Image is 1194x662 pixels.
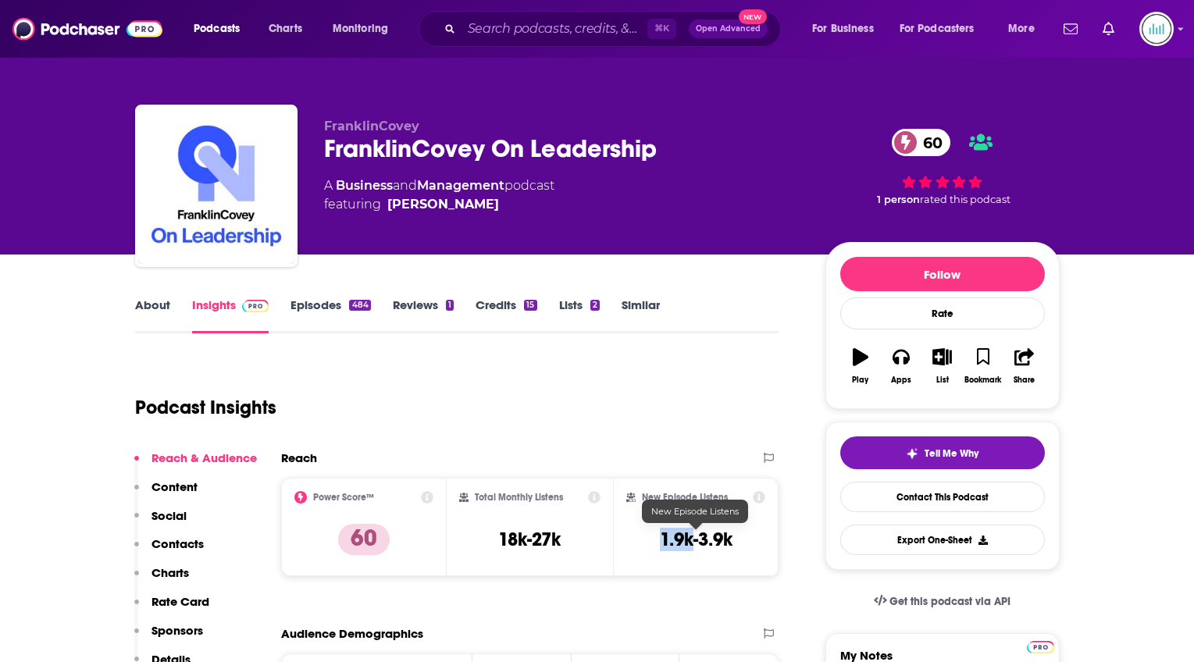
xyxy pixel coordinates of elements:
[151,623,203,638] p: Sponsors
[192,297,269,333] a: InsightsPodchaser Pro
[324,195,554,214] span: featuring
[290,297,370,333] a: Episodes484
[134,536,204,565] button: Contacts
[524,300,536,311] div: 15
[135,396,276,419] h1: Podcast Insights
[921,338,962,394] button: List
[151,450,257,465] p: Reach & Audience
[825,119,1060,215] div: 60 1 personrated this podcast
[647,19,676,39] span: ⌘ K
[900,18,975,40] span: For Podcasters
[1139,12,1174,46] span: Logged in as podglomerate
[840,338,881,394] button: Play
[151,594,209,609] p: Rate Card
[559,297,600,333] a: Lists2
[134,623,203,652] button: Sponsors
[840,257,1045,291] button: Follow
[151,508,187,523] p: Social
[183,16,260,41] button: open menu
[281,450,317,465] h2: Reach
[134,450,257,479] button: Reach & Audience
[801,16,893,41] button: open menu
[135,297,170,333] a: About
[151,479,198,494] p: Content
[1096,16,1121,42] a: Show notifications dropdown
[891,375,911,385] div: Apps
[840,436,1045,469] button: tell me why sparkleTell Me Why
[134,479,198,508] button: Content
[963,338,1003,394] button: Bookmark
[393,297,454,333] a: Reviews1
[997,16,1054,41] button: open menu
[892,129,950,156] a: 60
[840,297,1045,329] div: Rate
[889,16,997,41] button: open menu
[1003,338,1044,394] button: Share
[907,129,950,156] span: 60
[475,492,563,503] h2: Total Monthly Listens
[333,18,388,40] span: Monitoring
[1139,12,1174,46] button: Show profile menu
[642,492,728,503] h2: New Episode Listens
[590,300,600,311] div: 2
[1008,18,1035,40] span: More
[689,20,768,38] button: Open AdvancedNew
[660,528,732,551] h3: 1.9k-3.9k
[840,482,1045,512] a: Contact This Podcast
[336,178,393,193] a: Business
[1139,12,1174,46] img: User Profile
[861,582,1024,621] a: Get this podcast via API
[889,595,1010,608] span: Get this podcast via API
[151,565,189,580] p: Charts
[281,626,423,641] h2: Audience Demographics
[877,194,920,205] span: 1 person
[622,297,660,333] a: Similar
[852,375,868,385] div: Play
[258,16,312,41] a: Charts
[324,176,554,214] div: A podcast
[964,375,1001,385] div: Bookmark
[812,18,874,40] span: For Business
[417,178,504,193] a: Management
[696,25,761,33] span: Open Advanced
[881,338,921,394] button: Apps
[387,195,499,214] a: Scott Miller
[1057,16,1084,42] a: Show notifications dropdown
[322,16,408,41] button: open menu
[324,119,419,133] span: FranklinCovey
[269,18,302,40] span: Charts
[446,300,454,311] div: 1
[134,594,209,623] button: Rate Card
[906,447,918,460] img: tell me why sparkle
[194,18,240,40] span: Podcasts
[1027,639,1054,653] a: Pro website
[936,375,949,385] div: List
[313,492,374,503] h2: Power Score™
[840,525,1045,555] button: Export One-Sheet
[134,565,189,594] button: Charts
[920,194,1010,205] span: rated this podcast
[338,524,390,555] p: 60
[349,300,370,311] div: 484
[151,536,204,551] p: Contacts
[651,506,739,517] span: New Episode Listens
[1027,641,1054,653] img: Podchaser Pro
[498,528,561,551] h3: 18k-27k
[393,178,417,193] span: and
[476,297,536,333] a: Credits15
[433,11,796,47] div: Search podcasts, credits, & more...
[925,447,978,460] span: Tell Me Why
[12,14,162,44] img: Podchaser - Follow, Share and Rate Podcasts
[462,16,647,41] input: Search podcasts, credits, & more...
[242,300,269,312] img: Podchaser Pro
[134,508,187,537] button: Social
[739,9,767,24] span: New
[138,108,294,264] img: FranklinCovey On Leadership
[1014,375,1035,385] div: Share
